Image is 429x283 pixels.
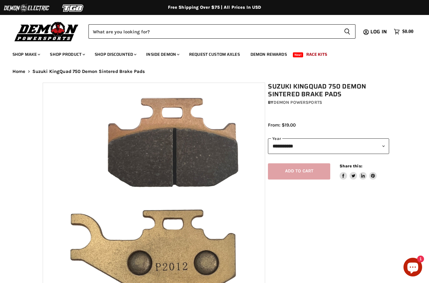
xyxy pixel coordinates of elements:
a: $0.00 [391,27,417,36]
span: Share this: [340,164,362,168]
span: From: $19.00 [268,122,296,128]
form: Product [88,24,355,39]
a: Race Kits [302,48,332,61]
a: Log in [368,29,391,35]
a: Home [12,69,26,74]
a: Shop Make [8,48,44,61]
span: New! [293,52,303,57]
ul: Main menu [8,46,412,61]
span: Log in [370,28,387,36]
a: Shop Discounted [90,48,140,61]
img: Demon Powersports [12,20,81,42]
aside: Share this: [340,163,377,180]
a: Demon Rewards [246,48,292,61]
img: Demon Electric Logo 2 [3,2,50,14]
select: year [268,138,389,154]
button: Search [339,24,355,39]
inbox-online-store-chat: Shopify online store chat [402,258,424,278]
a: Demon Powersports [274,100,322,105]
img: TGB Logo 2 [50,2,97,14]
a: Shop Product [45,48,89,61]
span: $0.00 [402,29,413,35]
input: Search [88,24,339,39]
div: by [268,99,389,106]
a: Inside Demon [141,48,183,61]
a: Request Custom Axles [184,48,245,61]
h1: Suzuki KingQuad 750 Demon Sintered Brake Pads [268,83,389,98]
span: Suzuki KingQuad 750 Demon Sintered Brake Pads [32,69,145,74]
